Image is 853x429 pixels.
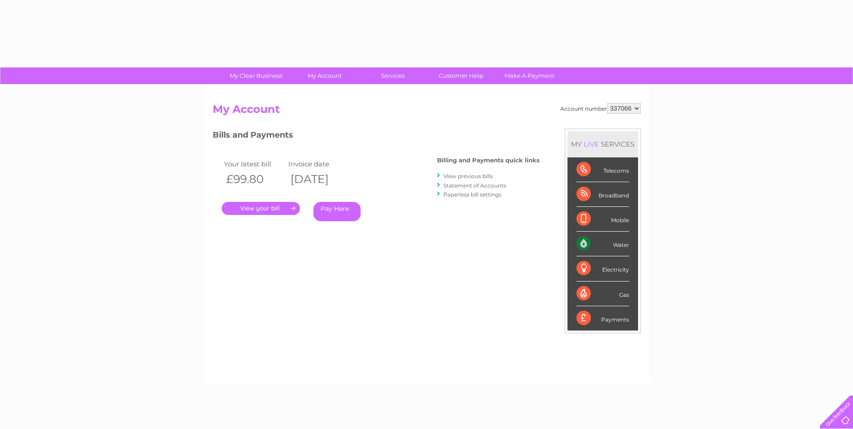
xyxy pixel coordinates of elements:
[576,282,629,306] div: Gas
[313,202,361,221] a: Pay Here
[576,306,629,331] div: Payments
[213,103,641,120] h2: My Account
[582,140,601,148] div: LIVE
[576,232,629,256] div: Water
[576,157,629,182] div: Telecoms
[287,67,362,84] a: My Account
[576,207,629,232] div: Mobile
[437,157,540,164] h4: Billing and Payments quick links
[560,103,641,114] div: Account number
[443,173,493,179] a: View previous bills
[443,191,501,198] a: Paperless bill settings
[356,67,430,84] a: Services
[576,182,629,207] div: Broadband
[576,256,629,281] div: Electricity
[286,158,351,170] td: Invoice date
[567,131,638,157] div: MY SERVICES
[222,170,286,188] th: £99.80
[213,129,540,144] h3: Bills and Payments
[222,158,286,170] td: Your latest bill
[222,202,300,215] a: .
[424,67,498,84] a: Customer Help
[219,67,293,84] a: My Clear Business
[492,67,567,84] a: Make A Payment
[443,182,506,189] a: Statement of Accounts
[286,170,351,188] th: [DATE]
